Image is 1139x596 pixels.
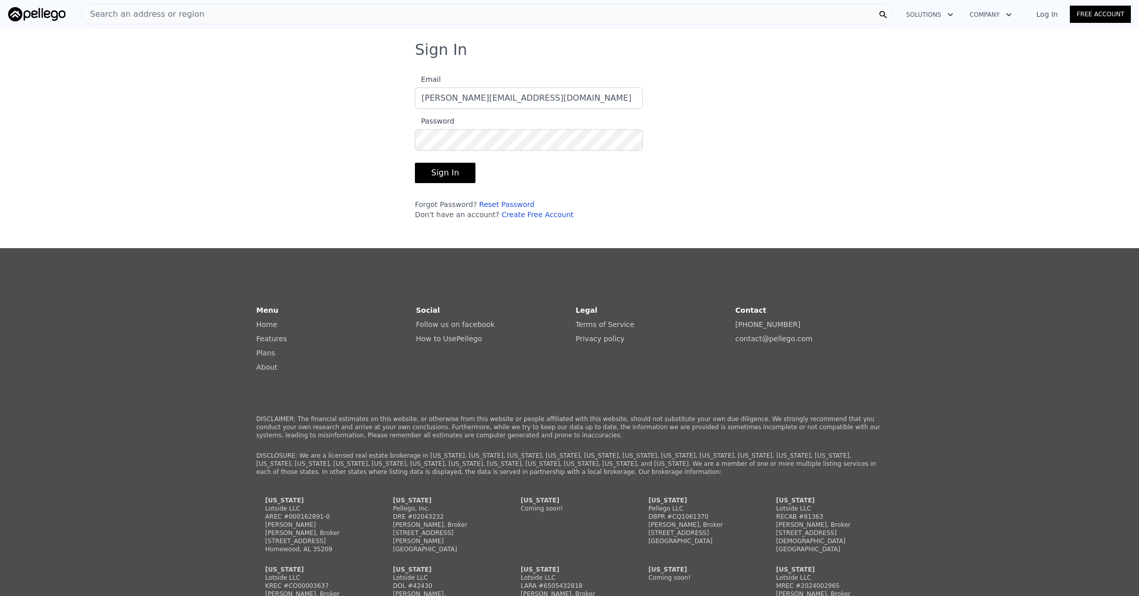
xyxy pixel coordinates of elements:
input: Password [415,129,643,151]
div: [PERSON_NAME] [PERSON_NAME], Broker [265,521,363,537]
span: Password [415,117,454,125]
div: Pellego LLC [648,504,746,513]
strong: Contact [735,306,766,314]
div: [US_STATE] [393,496,491,504]
p: DISCLAIMER: The financial estimates on this website, or otherwise from this website or people aff... [256,415,883,439]
div: [PERSON_NAME], Broker [393,521,491,529]
div: Lotside LLC [521,574,618,582]
div: [GEOGRAPHIC_DATA] [776,545,874,553]
img: Pellego [8,7,66,21]
strong: Social [416,306,440,314]
strong: Menu [256,306,278,314]
a: How to UsePellego [416,335,482,343]
div: [US_STATE] [776,565,874,574]
a: Terms of Service [576,320,634,329]
div: DOL #42430 [393,582,491,590]
a: Plans [256,349,275,357]
div: Homewood, AL 35209 [265,545,363,553]
div: Lotside LLC [393,574,491,582]
div: [US_STATE] [648,496,746,504]
a: Reset Password [479,200,534,208]
div: DBPR #CQ1061370 [648,513,746,521]
strong: Legal [576,306,597,314]
div: Lotside LLC [265,574,363,582]
div: Lotside LLC [776,504,874,513]
div: [STREET_ADDRESS][DEMOGRAPHIC_DATA] [776,529,874,545]
div: [GEOGRAPHIC_DATA] [648,537,746,545]
div: Forgot Password? Don't have an account? [415,199,643,220]
button: Solutions [898,6,962,24]
span: Email [415,75,441,83]
div: RECAB #81363 [776,513,874,521]
div: KREC #CO00003637 [265,582,363,590]
div: Coming soon! [521,504,618,513]
div: Coming soon! [648,574,746,582]
div: [US_STATE] [521,565,618,574]
div: [PERSON_NAME], Broker [648,521,746,529]
a: Log In [1024,9,1070,19]
div: [US_STATE] [521,496,618,504]
div: DRE #02043232 [393,513,491,521]
p: DISCLOSURE: We are a licensed real estate brokerage in [US_STATE], [US_STATE], [US_STATE], [US_ST... [256,452,883,476]
h3: Sign In [415,41,724,59]
a: Create Free Account [501,211,574,219]
div: [PERSON_NAME], Broker [776,521,874,529]
div: Lotside LLC [265,504,363,513]
a: Home [256,320,277,329]
span: Search an address or region [82,8,204,20]
button: Company [962,6,1020,24]
div: AREC #000162891-0 [265,513,363,521]
div: [STREET_ADDRESS][PERSON_NAME] [393,529,491,545]
a: Features [256,335,287,343]
a: About [256,363,277,371]
input: Email [415,87,643,109]
div: Pellego, Inc. [393,504,491,513]
a: Follow us on facebook [416,320,495,329]
div: [US_STATE] [648,565,746,574]
div: [STREET_ADDRESS] [648,529,746,537]
div: [STREET_ADDRESS] [265,537,363,545]
div: [US_STATE] [776,496,874,504]
a: Privacy policy [576,335,624,343]
div: LARA #6505432818 [521,582,618,590]
a: contact@pellego.com [735,335,813,343]
div: [US_STATE] [265,565,363,574]
button: Sign In [415,163,475,183]
a: Free Account [1070,6,1131,23]
div: Lotside LLC [776,574,874,582]
a: [PHONE_NUMBER] [735,320,800,329]
div: [US_STATE] [265,496,363,504]
div: MREC #2024002965 [776,582,874,590]
div: [GEOGRAPHIC_DATA] [393,545,491,553]
div: [US_STATE] [393,565,491,574]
